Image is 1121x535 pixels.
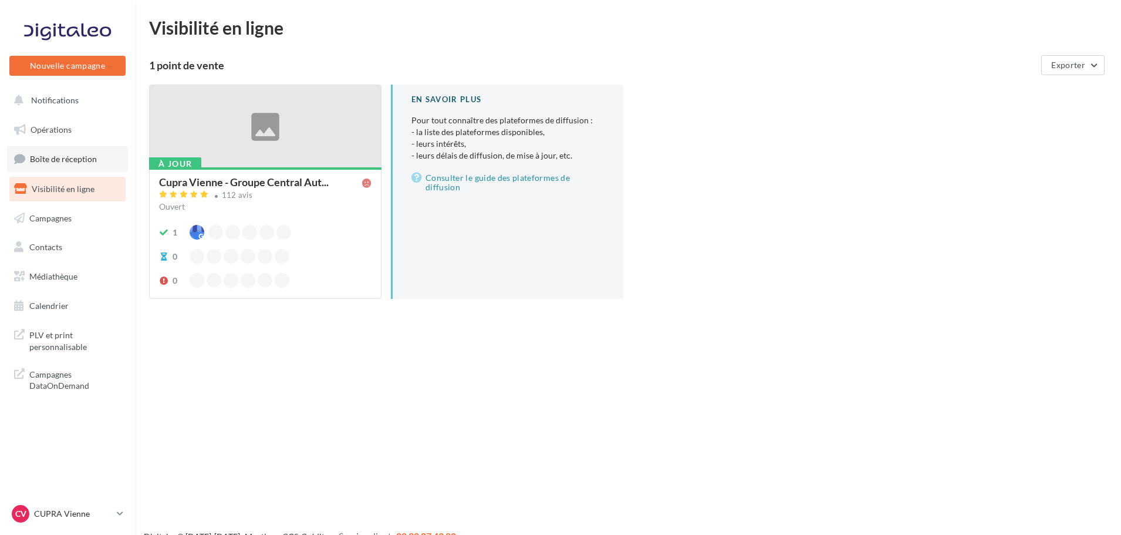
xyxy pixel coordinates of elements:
div: 112 avis [222,191,253,199]
div: À jour [149,157,201,170]
p: CUPRA Vienne [34,508,112,520]
a: Consulter le guide des plateformes de diffusion [411,171,605,194]
span: Cupra Vienne - Groupe Central Aut... [159,177,329,187]
a: Visibilité en ligne [7,177,128,201]
span: Médiathèque [29,271,77,281]
button: Exporter [1041,55,1105,75]
a: CV CUPRA Vienne [9,503,126,525]
a: Médiathèque [7,264,128,289]
div: 0 [173,275,177,287]
span: Boîte de réception [30,154,97,164]
span: PLV et print personnalisable [29,327,121,352]
a: Campagnes [7,206,128,231]
span: Campagnes DataOnDemand [29,366,121,392]
span: CV [15,508,26,520]
button: Nouvelle campagne [9,56,126,76]
span: Visibilité en ligne [32,184,94,194]
span: Ouvert [159,201,185,211]
a: PLV et print personnalisable [7,322,128,357]
p: Pour tout connaître des plateformes de diffusion : [411,115,605,161]
span: Contacts [29,242,62,252]
span: Notifications [31,95,79,105]
a: Calendrier [7,294,128,318]
a: Opérations [7,117,128,142]
button: Notifications [7,88,123,113]
div: 1 point de vente [149,60,1036,70]
span: Campagnes [29,213,72,223]
span: Calendrier [29,301,69,311]
span: Opérations [31,125,72,134]
a: Contacts [7,235,128,260]
div: Visibilité en ligne [149,19,1107,36]
li: - leurs intérêts, [411,138,605,150]
li: - leurs délais de diffusion, de mise à jour, etc. [411,150,605,161]
li: - la liste des plateformes disponibles, [411,126,605,138]
a: Boîte de réception [7,146,128,171]
a: 112 avis [159,189,372,203]
div: 0 [173,251,177,263]
a: Campagnes DataOnDemand [7,362,128,396]
div: En savoir plus [411,94,605,105]
div: 1 [173,227,177,238]
span: Exporter [1051,60,1085,70]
